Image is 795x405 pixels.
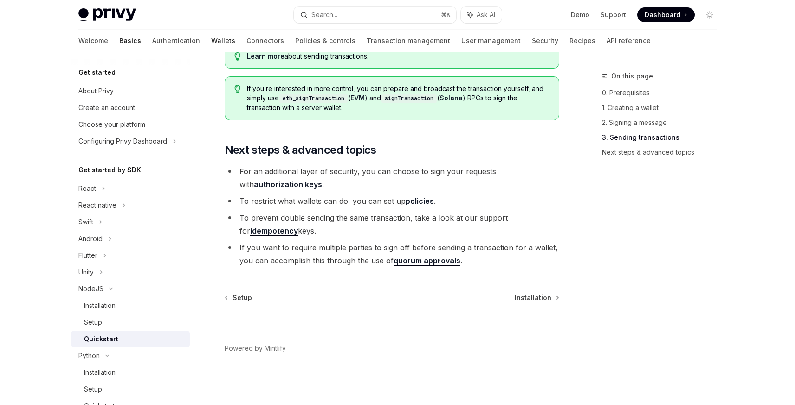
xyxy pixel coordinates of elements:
h5: Get started [78,67,116,78]
a: Learn more [247,52,284,60]
div: About Privy [78,85,114,97]
a: Policies & controls [295,30,355,52]
a: Installation [71,297,190,314]
a: Quickstart [71,331,190,347]
h5: Get started by SDK [78,164,141,176]
a: Security [532,30,558,52]
a: 0. Prerequisites [602,85,724,100]
div: NodeJS [78,283,103,294]
li: For an additional layer of security, you can choose to sign your requests with . [225,165,559,191]
a: Authentication [152,30,200,52]
a: Transaction management [367,30,450,52]
div: Installation [84,367,116,378]
a: Create an account [71,99,190,116]
a: Connectors [246,30,284,52]
div: Python [78,350,100,361]
div: Flutter [78,250,97,261]
a: 1. Creating a wallet [602,100,724,115]
a: Installation [71,364,190,381]
button: Ask AI [461,7,502,23]
div: Installation [84,300,116,311]
li: To prevent double sending the same transaction, take a look at our support for keys. [225,211,559,237]
span: Dashboard [645,10,680,20]
span: Ask AI [477,10,495,20]
div: Android [78,233,103,244]
button: Toggle dark mode [702,7,717,22]
a: Dashboard [637,7,695,22]
div: Quickstart [84,333,118,345]
a: Installation [515,293,558,302]
span: If you’re interested in more control, you can prepare and broadcast the transaction yourself, and... [247,84,549,112]
span: about sending transactions. [247,52,549,61]
div: Create an account [78,102,135,113]
span: On this page [611,71,653,82]
span: Installation [515,293,551,302]
a: authorization keys [254,180,322,189]
a: Choose your platform [71,116,190,133]
div: Search... [311,9,337,20]
a: Setup [71,314,190,331]
a: idempotency [250,226,298,236]
a: About Privy [71,83,190,99]
svg: Tip [234,85,241,93]
a: Demo [571,10,589,20]
a: Setup [226,293,252,302]
code: eth_signTransaction [279,94,348,103]
a: Setup [71,381,190,398]
a: 3. Sending transactions [602,130,724,145]
img: light logo [78,8,136,21]
div: Setup [84,384,102,395]
a: Wallets [211,30,235,52]
a: quorum approvals [394,256,460,266]
a: EVM [350,94,365,102]
code: signTransaction [381,94,437,103]
svg: Tip [234,52,241,61]
div: Setup [84,317,102,328]
a: Basics [119,30,141,52]
a: Powered by Mintlify [225,344,286,353]
span: Setup [233,293,252,302]
div: Choose your platform [78,119,145,130]
a: Support [601,10,626,20]
button: Search...⌘K [294,7,456,23]
div: React native [78,200,116,211]
a: policies [406,196,434,206]
div: Unity [78,267,94,278]
a: Welcome [78,30,108,52]
a: Next steps & advanced topics [602,145,724,160]
a: Recipes [569,30,595,52]
div: React [78,183,96,194]
a: API reference [607,30,651,52]
li: If you want to require multiple parties to sign off before sending a transaction for a wallet, yo... [225,241,559,267]
span: ⌘ K [441,11,451,19]
div: Swift [78,216,93,228]
span: Next steps & advanced topics [225,143,376,157]
a: 2. Signing a message [602,115,724,130]
a: Solana [440,94,463,102]
a: User management [461,30,521,52]
li: To restrict what wallets can do, you can set up . [225,195,559,208]
div: Configuring Privy Dashboard [78,136,167,147]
